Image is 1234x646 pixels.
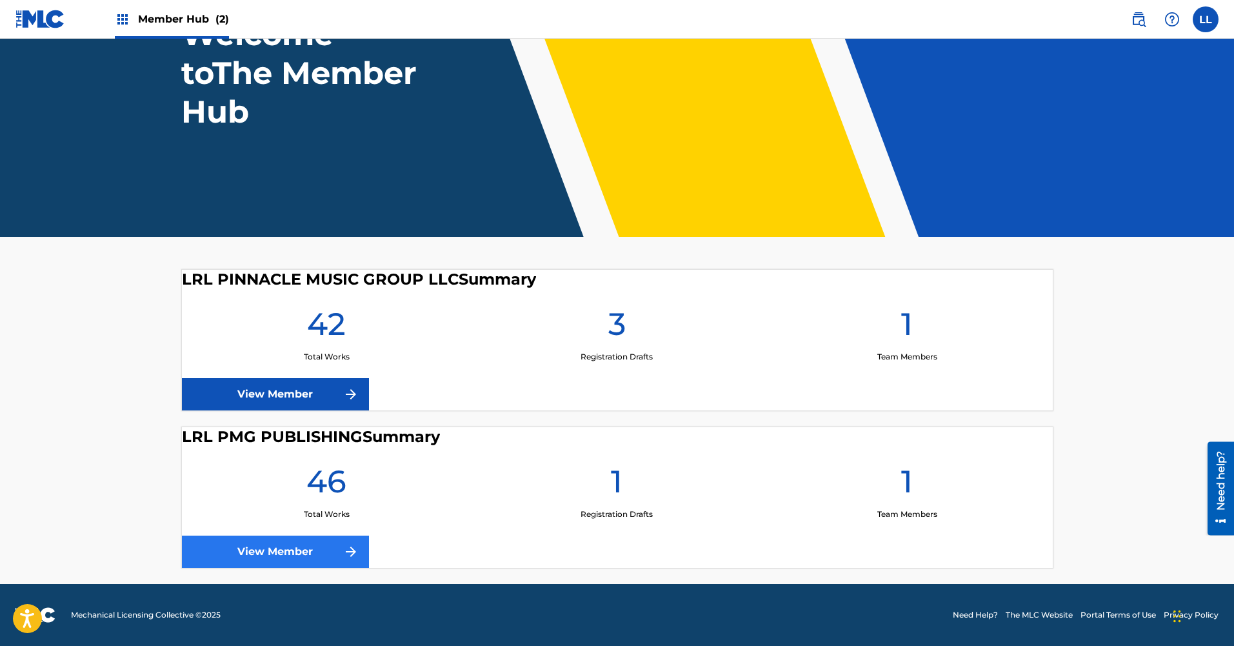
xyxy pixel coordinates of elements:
[15,607,55,623] img: logo
[307,305,346,351] h1: 42
[304,351,350,363] p: Total Works
[953,609,998,621] a: Need Help?
[138,12,229,26] span: Member Hub
[182,270,536,289] h4: LRL PINNACLE MUSIC GROUP LLC
[581,509,653,520] p: Registration Drafts
[877,351,937,363] p: Team Members
[1080,609,1156,621] a: Portal Terms of Use
[215,13,229,25] span: (2)
[901,462,913,509] h1: 1
[1173,597,1181,636] div: Drag
[115,12,130,27] img: Top Rightsholders
[877,509,937,520] p: Team Members
[304,509,350,520] p: Total Works
[306,462,346,509] h1: 46
[343,387,359,402] img: f7272a7cc735f4ea7f67.svg
[14,9,32,68] div: Need help?
[71,609,221,621] span: Mechanical Licensing Collective © 2025
[182,536,369,568] a: View Member
[1131,12,1146,27] img: search
[182,427,440,447] h4: LRL PMG PUBLISHING
[1159,6,1185,32] div: Help
[1126,6,1151,32] a: Public Search
[581,351,653,363] p: Registration Drafts
[1198,441,1234,535] iframe: Resource Center
[901,305,913,351] h1: 1
[181,15,423,131] h1: Welcome to The Member Hub
[15,10,65,28] img: MLC Logo
[608,305,626,351] h1: 3
[1164,12,1180,27] img: help
[611,462,622,509] h1: 1
[343,544,359,560] img: f7272a7cc735f4ea7f67.svg
[1193,6,1219,32] div: User Menu
[182,378,369,410] a: View Member
[1164,609,1219,621] a: Privacy Policy
[1169,584,1234,646] iframe: Chat Widget
[1006,609,1073,621] a: The MLC Website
